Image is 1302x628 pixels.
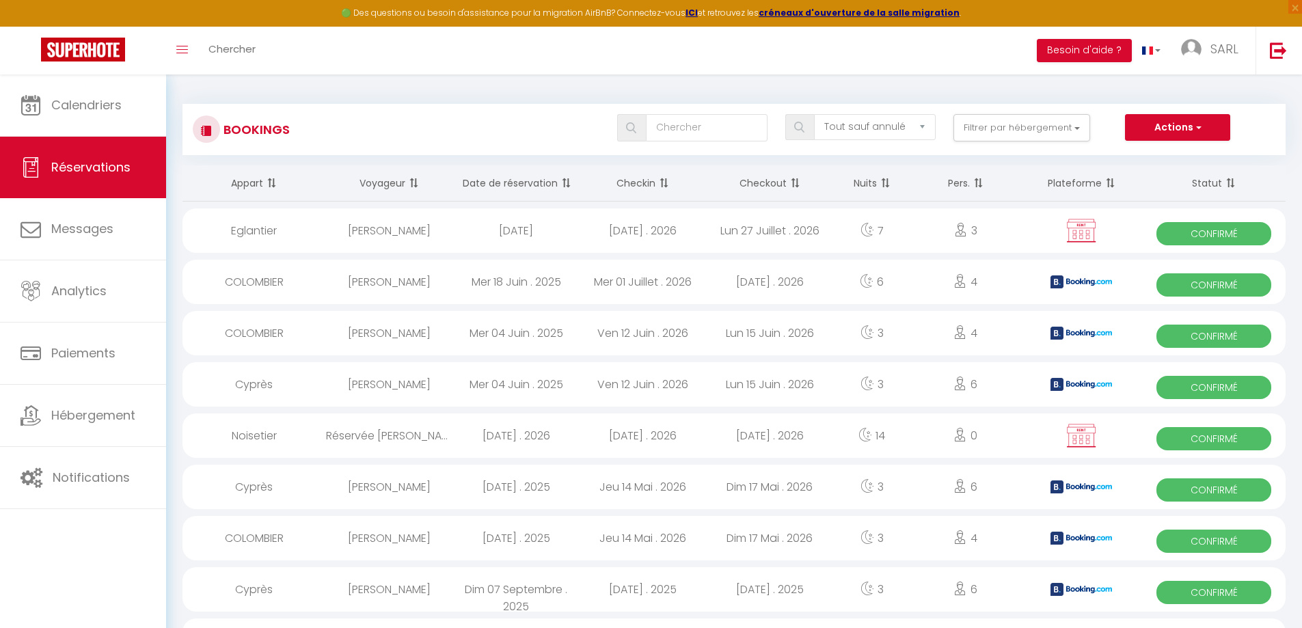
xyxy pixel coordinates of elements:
img: ... [1181,39,1202,59]
th: Sort by status [1142,165,1286,202]
a: ICI [686,7,698,18]
span: Paiements [51,344,116,361]
a: Chercher [198,27,266,74]
span: Hébergement [51,407,135,424]
span: Messages [51,220,113,237]
span: Chercher [208,42,256,56]
span: Notifications [53,469,130,486]
img: Super Booking [41,38,125,62]
a: créneaux d'ouverture de la salle migration [759,7,960,18]
button: Filtrer par hébergement [953,114,1090,141]
th: Sort by people [910,165,1020,202]
span: Analytics [51,282,107,299]
th: Sort by booking date [452,165,580,202]
th: Sort by rentals [182,165,326,202]
span: Réservations [51,159,131,176]
a: ... SARL [1171,27,1256,74]
th: Sort by checkout [707,165,834,202]
button: Actions [1125,114,1230,141]
img: logout [1270,42,1287,59]
th: Sort by guest [326,165,453,202]
button: Ouvrir le widget de chat LiveChat [11,5,52,46]
th: Sort by checkin [580,165,707,202]
th: Sort by channel [1021,165,1143,202]
span: SARL [1210,40,1238,57]
th: Sort by nights [833,165,910,202]
button: Besoin d'aide ? [1037,39,1132,62]
span: Calendriers [51,96,122,113]
h3: Bookings [220,114,290,145]
input: Chercher [646,114,768,141]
